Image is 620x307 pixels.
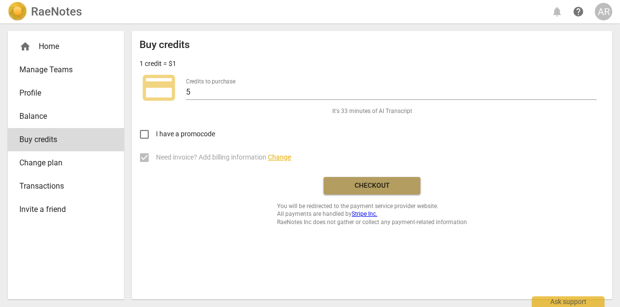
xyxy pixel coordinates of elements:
span: Transactions [19,180,105,192]
span: home [19,41,31,52]
span: Manage Teams [19,64,105,76]
h2: RaeNotes [31,5,82,18]
a: Transactions [8,175,124,198]
a: Change plan [8,151,124,175]
span: Change [268,153,291,161]
span: help [573,6,584,17]
a: LogoRaeNotes [8,2,82,21]
span: Buy credits [19,134,105,145]
a: Balance [8,105,124,128]
a: Help [570,3,587,20]
h2: Buy credits [139,39,190,51]
div: Home [19,41,105,52]
div: Ask support [532,296,604,307]
span: Profile [19,87,105,99]
p: 1 credit = $1 [139,59,176,69]
button: Checkout [324,177,420,194]
a: Invite a friend [8,198,124,221]
span: You will be redirected to the payment service provider website. All payments are handled by RaeNo... [277,202,467,226]
div: Home [8,35,124,58]
span: Need invoice? Add billing information [156,152,291,162]
img: Logo [8,2,27,21]
span: It's 33 minutes of AI Transcript [332,107,412,115]
span: credit_card [139,68,178,107]
span: Balance [19,111,105,122]
label: Credits to purchase [186,79,235,84]
span: Change plan [19,157,105,169]
a: Manage Teams [8,58,124,81]
button: AR [595,3,612,20]
span: I have a promocode [156,129,215,139]
a: Buy credits [8,128,124,151]
a: Profile [8,81,124,105]
span: Checkout [331,181,413,191]
a: Stripe Inc. [352,210,377,217]
span: Invite a friend [19,204,105,215]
